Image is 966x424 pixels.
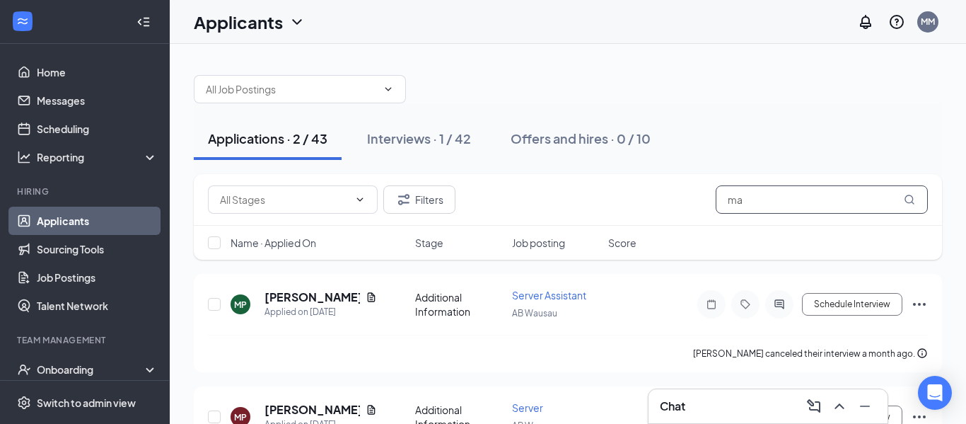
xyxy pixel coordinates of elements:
[805,398,822,415] svg: ComposeMessage
[16,14,30,28] svg: WorkstreamLogo
[831,398,848,415] svg: ChevronUp
[366,404,377,416] svg: Document
[512,236,565,250] span: Job posting
[512,289,586,302] span: Server Assistant
[737,299,754,310] svg: Tag
[289,13,305,30] svg: ChevronDown
[703,299,720,310] svg: Note
[37,235,158,263] a: Sourcing Tools
[220,192,349,207] input: All Stages
[37,115,158,143] a: Scheduling
[17,362,31,377] svg: UserCheck
[37,362,146,377] div: Onboarding
[802,293,902,316] button: Schedule Interview
[828,395,851,418] button: ChevronUp
[264,305,377,319] div: Applied on [DATE]
[206,81,377,97] input: All Job Postings
[803,395,825,418] button: ComposeMessage
[37,207,158,235] a: Applicants
[856,398,873,415] svg: Minimize
[854,395,876,418] button: Minimize
[415,236,443,250] span: Stage
[17,150,31,164] svg: Analysis
[512,401,543,414] span: Server
[921,16,935,28] div: MM
[608,236,636,250] span: Score
[857,13,874,30] svg: Notifications
[194,10,283,34] h1: Applicants
[37,58,158,86] a: Home
[37,396,136,410] div: Switch to admin view
[693,347,928,361] div: [PERSON_NAME] canceled their interview a month ago.
[916,348,928,359] svg: Info
[37,150,158,164] div: Reporting
[395,191,412,208] svg: Filter
[264,402,360,418] h5: [PERSON_NAME]
[231,236,316,250] span: Name · Applied On
[264,290,360,305] h5: [PERSON_NAME]
[354,194,366,205] svg: ChevronDown
[383,84,394,95] svg: ChevronDown
[383,185,455,214] button: Filter Filters
[415,290,504,319] div: Additional Information
[660,399,685,414] h3: Chat
[136,15,151,29] svg: Collapse
[888,13,905,30] svg: QuestionInfo
[208,130,327,147] div: Applications · 2 / 43
[367,130,471,147] div: Interviews · 1 / 42
[511,130,651,147] div: Offers and hires · 0 / 10
[17,334,155,346] div: Team Management
[918,376,952,410] div: Open Intercom Messenger
[234,411,247,423] div: MP
[716,185,928,214] input: Search in applications
[911,296,928,313] svg: Ellipses
[17,396,31,410] svg: Settings
[17,185,155,197] div: Hiring
[771,299,788,310] svg: ActiveChat
[37,86,158,115] a: Messages
[37,263,158,292] a: Job Postings
[512,308,557,319] span: AB Wausau
[366,292,377,303] svg: Document
[904,194,915,205] svg: MagnifyingGlass
[37,292,158,320] a: Talent Network
[234,299,247,311] div: MP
